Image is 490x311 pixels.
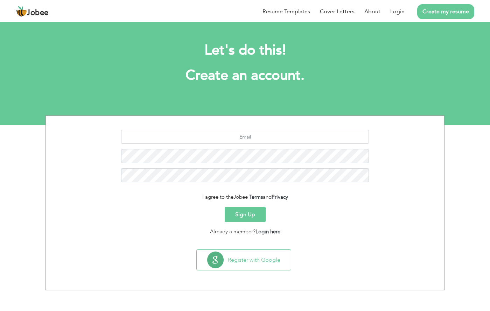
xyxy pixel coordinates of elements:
h1: Create an account. [56,66,434,85]
a: Terms [249,193,263,200]
a: Privacy [272,193,288,200]
a: Login here [255,228,280,235]
a: Resume Templates [262,7,310,16]
a: About [364,7,380,16]
input: Email [121,130,369,144]
button: Register with Google [197,250,291,270]
div: I agree to the and [51,193,439,201]
button: Sign Up [225,207,266,222]
a: Create my resume [417,4,474,19]
div: Already a member? [51,228,439,236]
a: Jobee [16,6,49,17]
h2: Let's do this! [56,41,434,59]
span: Jobee [233,193,248,200]
img: jobee.io [16,6,27,17]
span: Jobee [27,9,49,17]
a: Login [390,7,405,16]
a: Cover Letters [320,7,355,16]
